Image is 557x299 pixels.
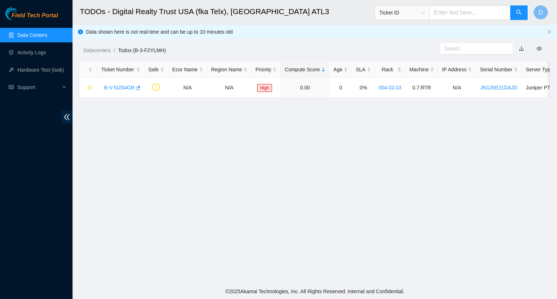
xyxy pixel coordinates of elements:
a: JN126E21DAJD [480,85,517,90]
span: Field Tech Portal [12,12,58,19]
img: Akamai Technologies [5,7,37,20]
td: 0.7:RTR [405,78,438,98]
td: 0.00 [281,78,329,98]
a: Akamai TechnologiesField Tech Portal [5,13,58,22]
td: N/A [438,78,476,98]
footer: © 2025 Akamai Technologies, Inc. All Rights Reserved. Internal and Confidential. [73,284,557,299]
a: download [519,46,524,51]
button: D [533,5,548,20]
a: Data Centers [17,32,47,38]
button: download [513,43,529,54]
input: Enter text here... [429,5,511,20]
button: star [84,82,92,93]
span: D [539,8,543,17]
td: 0% [352,78,375,98]
a: Todos (B-3-F2YLMH) [118,47,166,53]
input: Search [444,45,503,52]
span: search [516,9,522,16]
span: Support [17,80,60,94]
span: eye [537,46,542,51]
td: N/A [168,78,207,98]
a: 004.02.03 [379,85,401,90]
a: Hardware Test (isok) [17,67,64,73]
span: star [87,85,92,91]
span: read [9,85,14,90]
a: Datacenters [83,47,111,53]
button: search [510,5,528,20]
span: Ticket ID [379,7,425,18]
span: High [257,84,272,92]
td: N/A [207,78,252,98]
span: / [114,47,115,53]
td: 0 [329,78,352,98]
button: close [547,30,552,34]
span: double-left [61,110,73,124]
a: B-V-5IZ64GR [104,85,135,90]
span: exclamation-circle [152,83,160,91]
a: Activity Logs [17,50,46,55]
